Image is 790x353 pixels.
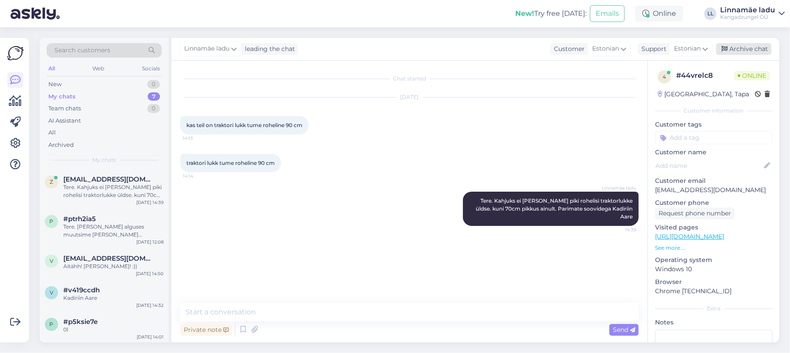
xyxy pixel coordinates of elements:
span: z [50,178,53,185]
div: # 44vrelc8 [676,70,734,81]
span: Estonian [592,44,619,54]
p: Windows 10 [655,265,772,274]
div: Team chats [48,104,81,113]
span: 14:14 [183,173,216,179]
p: Notes [655,318,772,327]
span: Linnamäe ladu [602,185,636,191]
div: Support [638,44,666,54]
span: 14:13 [183,135,216,142]
div: Kadiriin Aare [63,294,164,302]
div: Archived [48,141,74,149]
span: Online [734,71,770,80]
span: 4 [663,73,666,80]
div: 0 [147,104,160,113]
div: Kangadzungel OÜ [720,14,775,21]
div: All [48,128,56,137]
div: Extra [655,305,772,313]
p: Customer name [655,148,772,157]
div: Try free [DATE]: [515,8,586,19]
div: [DATE] 12:08 [136,239,164,245]
p: Operating system [655,255,772,265]
p: [EMAIL_ADDRESS][DOMAIN_NAME] [655,186,772,195]
p: See more ... [655,244,772,252]
div: [DATE] 14:01 [137,334,164,340]
input: Add a tag [655,131,772,144]
div: [DATE] 14:39 [136,199,164,206]
p: Customer phone [655,198,772,207]
img: Askly Logo [7,45,24,62]
div: Customer information [655,107,772,115]
div: New [48,80,62,89]
div: Tere. Kahjuks ei [PERSON_NAME] piki rohelisi traktorlukke üldse. kuni 70cm pikkus ainult. Parimat... [63,183,164,199]
span: Search customers [55,46,110,55]
span: Send [613,326,635,334]
span: p [50,321,54,328]
b: New! [515,9,534,18]
div: Linnamäe ladu [720,7,775,14]
div: My chats [48,92,76,101]
div: LL [704,7,717,20]
div: Customer [550,44,585,54]
div: [GEOGRAPHIC_DATA], Tapa [658,90,749,99]
span: vainup@gmail.com [63,255,155,262]
span: Tere. Kahjuks ei [PERSON_NAME] piki rohelisi traktorlukke üldse. kuni 70cm pikkus ainult. Parimat... [476,197,634,220]
span: My chats [92,156,116,164]
span: #ptrh2ia5 [63,215,96,223]
a: Linnamäe laduKangadzungel OÜ [720,7,785,21]
div: AI Assistant [48,116,81,125]
span: Linnamäe ladu [184,44,229,54]
input: Add name [655,161,762,171]
div: leading the chat [241,44,295,54]
div: [DATE] 14:50 [136,270,164,277]
p: Customer tags [655,120,772,129]
div: Request phone number [655,207,735,219]
span: p [50,218,54,225]
button: Emails [590,5,625,22]
span: Estonian [674,44,701,54]
div: [DATE] 14:32 [136,302,164,309]
div: [DATE] [180,93,639,101]
div: Archive chat [716,43,772,55]
div: Web [91,63,106,74]
div: Private note [180,324,232,336]
span: #v419ccdh [63,286,100,294]
div: Chat started [180,75,639,83]
div: All [47,63,57,74]
span: v [50,289,53,296]
span: traktori lukk tume roheline 90 cm [186,160,275,166]
div: 7 [148,92,160,101]
span: kas teil on traktori lukk tume roheline 90 cm [186,122,302,128]
div: 0l [63,326,164,334]
p: Customer email [655,176,772,186]
div: Socials [140,63,162,74]
a: [URL][DOMAIN_NAME] [655,233,724,240]
p: Browser [655,277,772,287]
div: Online [635,6,683,22]
div: 0 [147,80,160,89]
span: zenjaroopmann@gmail.com [63,175,155,183]
span: 14:39 [603,226,636,233]
span: #p5ksie7e [63,318,98,326]
span: v [50,258,53,264]
p: Visited pages [655,223,772,232]
div: Aitähh! [PERSON_NAME]! :)) [63,262,164,270]
p: Chrome [TECHNICAL_ID] [655,287,772,296]
div: Tere. [PERSON_NAME] alguses muutsime [PERSON_NAME] kangaste hinnad. Et oleks inimesele näha reaal... [63,223,164,239]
